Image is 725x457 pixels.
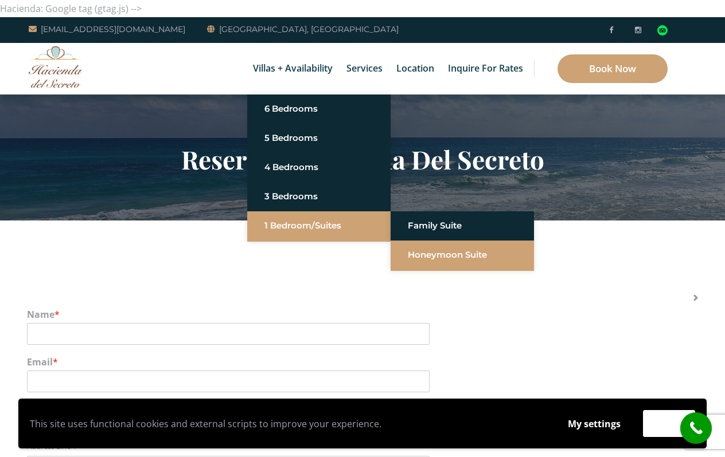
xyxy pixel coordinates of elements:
a: 4 Bedrooms [264,157,373,178]
a: 5 Bedrooms [264,128,373,148]
a: 3 Bedrooms [264,186,373,207]
label: Email [27,356,698,368]
a: Honeymoon Suite [408,245,517,265]
label: Name [27,309,698,321]
a: 6 Bedrooms [264,99,373,119]
a: [GEOGRAPHIC_DATA], [GEOGRAPHIC_DATA] [207,22,399,36]
a: [EMAIL_ADDRESS][DOMAIN_NAME] [29,22,185,36]
i: call [683,415,709,441]
a: Villas + Availability [247,43,338,94]
button: My settings [557,411,632,437]
h2: Reserve - Hacienda Del Secreto [27,144,698,174]
a: Family Suite [408,215,517,236]
div: Read traveler reviews on Tripadvisor [657,25,668,36]
p: This site uses functional cookies and external scripts to improve your experience. [30,415,545,432]
a: Location [391,43,440,94]
button: Accept [643,410,695,437]
a: 1 Bedroom/Suites [264,215,373,236]
img: Awesome Logo [29,46,83,88]
a: Book Now [558,54,668,83]
a: Inquire for Rates [442,43,529,94]
a: Services [341,43,388,94]
a: call [680,412,712,444]
img: Tripadvisor_logomark.svg [657,25,668,36]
